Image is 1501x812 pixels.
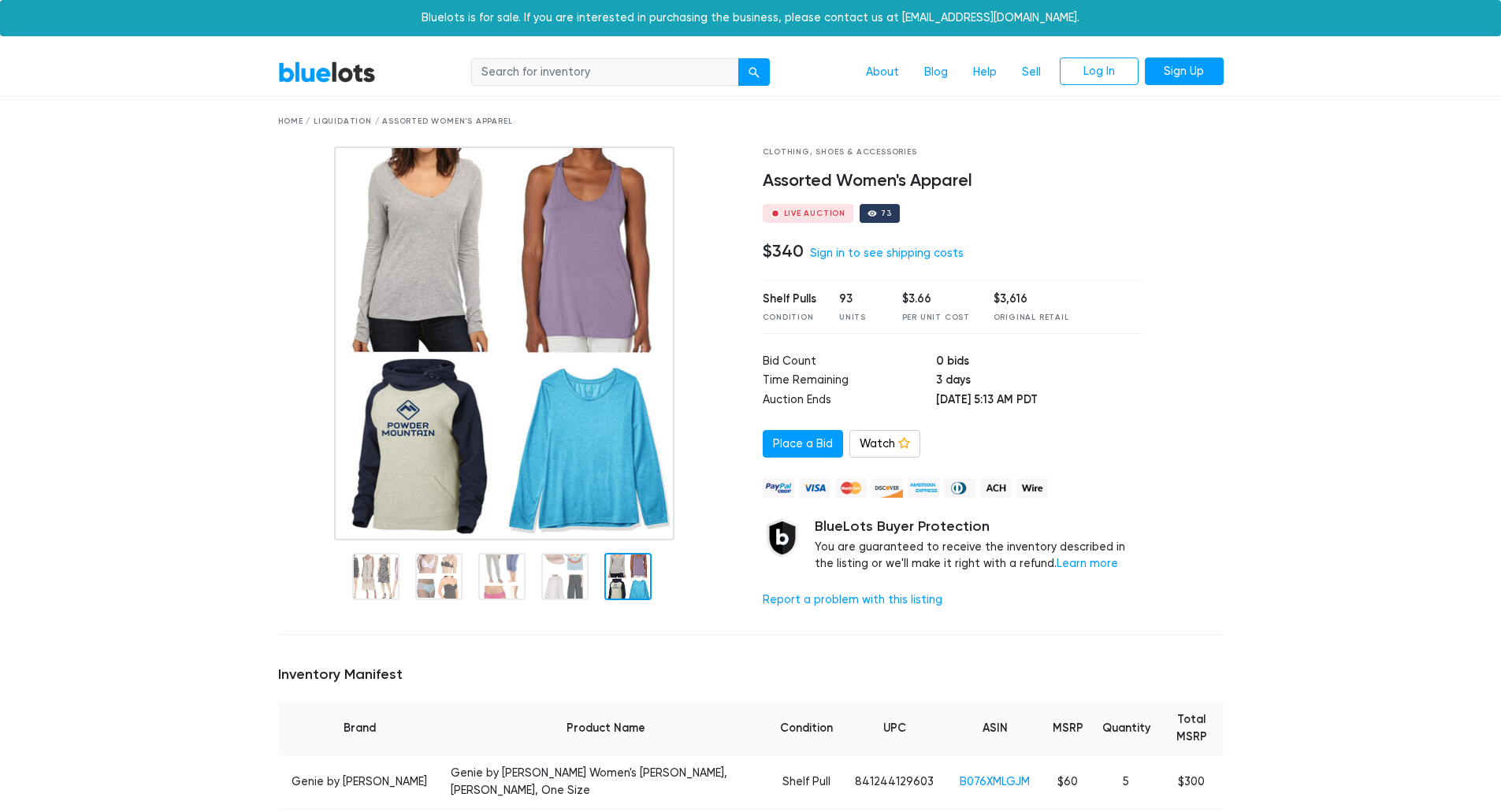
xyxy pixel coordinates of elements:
[842,702,947,755] th: UPC
[960,775,1030,788] a: B076XMLGJM
[763,146,1143,158] div: Clothing, Shoes & Accessories
[902,291,970,308] div: $3.66
[763,241,804,261] h4: $340
[763,478,794,498] img: paypal_credit-80455e56f6e1299e8d57f40c0dcee7b8cd4ae79b9eccbfc37e2480457ba36de9.png
[799,478,830,498] img: visa-79caf175f036a155110d1892330093d4c38f53c55c9ec9e2c3a54a56571784bb.png
[1009,57,1053,87] a: Sell
[278,755,442,809] td: Genie by [PERSON_NAME]
[1043,702,1093,755] th: MSRP
[771,755,842,809] td: Shelf Pull
[278,666,1224,684] h5: Inventory Manifest
[1145,57,1224,86] a: Sign Up
[763,312,816,324] div: Condition
[1093,702,1160,755] th: Quantity
[1160,702,1224,755] th: Total MSRP
[944,478,975,498] img: diners_club-c48f30131b33b1bb0e5d0e2dbd43a8bea4cb12cb2961413e2f4250e06c020426.png
[815,518,1143,573] div: You are guaranteed to receive the inventory described in the listing or we'll make it right with ...
[936,372,1142,391] td: 3 days
[763,353,937,373] td: Bid Count
[908,478,939,498] img: american_express-ae2a9f97a040b4b41f6397f7637041a5861d5f99d0716c09922aba4e24c8547d.png
[810,247,964,260] a: Sign in to see shipping costs
[936,353,1142,373] td: 0 bids
[441,702,771,755] th: Product Name
[771,702,842,755] th: Condition
[441,755,771,809] td: Genie by [PERSON_NAME] Women's [PERSON_NAME], [PERSON_NAME], One Size
[994,312,1069,324] div: Original Retail
[835,478,867,498] img: mastercard-42073d1d8d11d6635de4c079ffdb20a4f30a903dc55d1612383a1b395dd17f39.png
[947,702,1043,755] th: ASIN
[763,291,816,308] div: Shelf Pulls
[839,291,879,308] div: 93
[1160,755,1224,809] td: $300
[763,372,937,391] td: Time Remaining
[763,430,843,458] a: Place a Bid
[1060,57,1139,86] a: Log In
[853,57,912,87] a: About
[839,312,879,324] div: Units
[471,58,739,87] input: Search for inventory
[1016,478,1048,498] img: wire-908396882fe19aaaffefbd8e17b12f2f29708bd78693273c0e28e3a24408487f.png
[994,291,1069,308] div: $3,616
[763,391,937,411] td: Auction Ends
[334,146,675,540] img: 98e762c8-a77a-4649-b9ce-29f41d3eb85d-1752709380.jpg
[815,518,1143,536] h5: BlueLots Buyer Protection
[980,478,1012,498] img: ach-b7992fed28a4f97f893c574229be66187b9afb3f1a8d16a4691d3d3140a8ab00.png
[881,209,892,217] div: 73
[912,57,960,87] a: Blog
[960,57,1009,87] a: Help
[1057,557,1118,570] a: Learn more
[278,61,376,83] a: BlueLots
[849,430,920,458] a: Watch
[278,116,1224,128] div: Home / Liquidation / Assorted Women's Apparel
[936,391,1142,411] td: [DATE] 5:13 AM PDT
[871,478,903,498] img: discover-82be18ecfda2d062aad2762c1ca80e2d36a4073d45c9e0ffae68cd515fbd3d32.png
[902,312,970,324] div: Per Unit Cost
[1043,755,1093,809] td: $60
[784,209,846,217] div: Live Auction
[763,593,942,606] a: Report a problem with this listing
[763,171,1143,191] h4: Assorted Women's Apparel
[763,518,802,558] img: buyer_protection_shield-3b65640a83011c7d3ede35a8e5a80bfdfaa6a97447f0071c1475b91a4b0b3d01.png
[842,755,947,809] td: 841244129603
[278,702,442,755] th: Brand
[1093,755,1160,809] td: 5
